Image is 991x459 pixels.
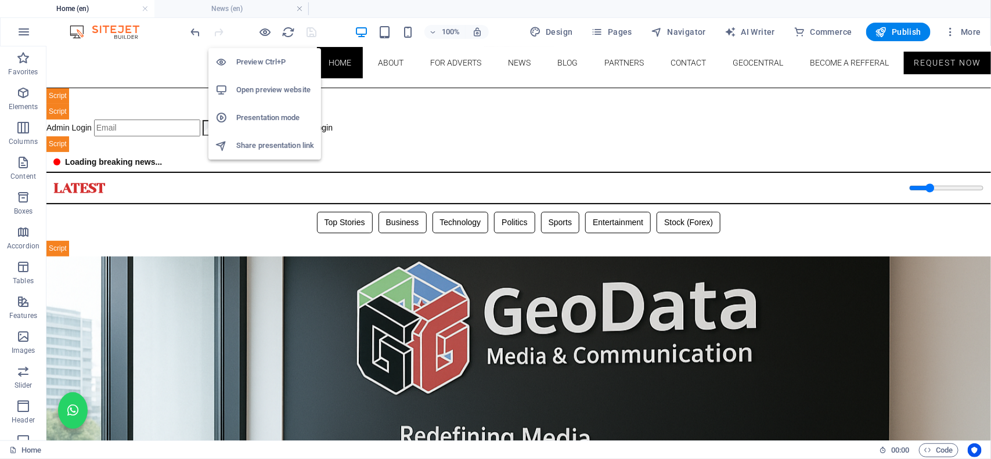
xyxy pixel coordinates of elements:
[236,55,314,69] h6: Preview Ctrl+P
[154,2,309,15] h4: News (en)
[899,446,901,454] span: :
[15,381,33,390] p: Slider
[725,26,775,38] span: AI Writer
[12,415,35,425] p: Header
[525,23,578,41] button: Design
[529,26,573,38] span: Design
[9,443,41,457] a: Click to cancel selection. Double-click to open Pages
[442,25,460,39] h6: 100%
[282,26,296,39] i: Reload page
[189,26,203,39] i: Undo: Change HTML (Ctrl+Z)
[282,25,296,39] button: reload
[13,276,34,285] p: Tables
[8,67,38,77] p: Favorites
[924,443,953,457] span: Code
[236,83,314,97] h6: Open preview website
[236,111,314,125] h6: Presentation mode
[968,443,982,457] button: Usercentrics
[891,443,909,457] span: 00 00
[9,311,37,320] p: Features
[720,23,780,41] button: AI Writer
[794,26,852,38] span: Commerce
[10,172,36,181] p: Content
[646,23,711,41] button: Navigator
[424,25,466,39] button: 100%
[651,26,706,38] span: Navigator
[472,27,482,37] i: On resize automatically adjust zoom level to fit chosen device.
[9,137,38,146] p: Columns
[9,102,38,111] p: Elements
[592,26,632,38] span: Pages
[879,443,910,457] h6: Session time
[919,443,958,457] button: Code
[945,26,981,38] span: More
[12,346,35,355] p: Images
[14,207,33,216] p: Boxes
[866,23,931,41] button: Publish
[67,25,154,39] img: Editor Logo
[587,23,637,41] button: Pages
[189,25,203,39] button: undo
[789,23,857,41] button: Commerce
[7,241,39,251] p: Accordion
[236,139,314,153] h6: Share presentation link
[940,23,986,41] button: More
[875,26,921,38] span: Publish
